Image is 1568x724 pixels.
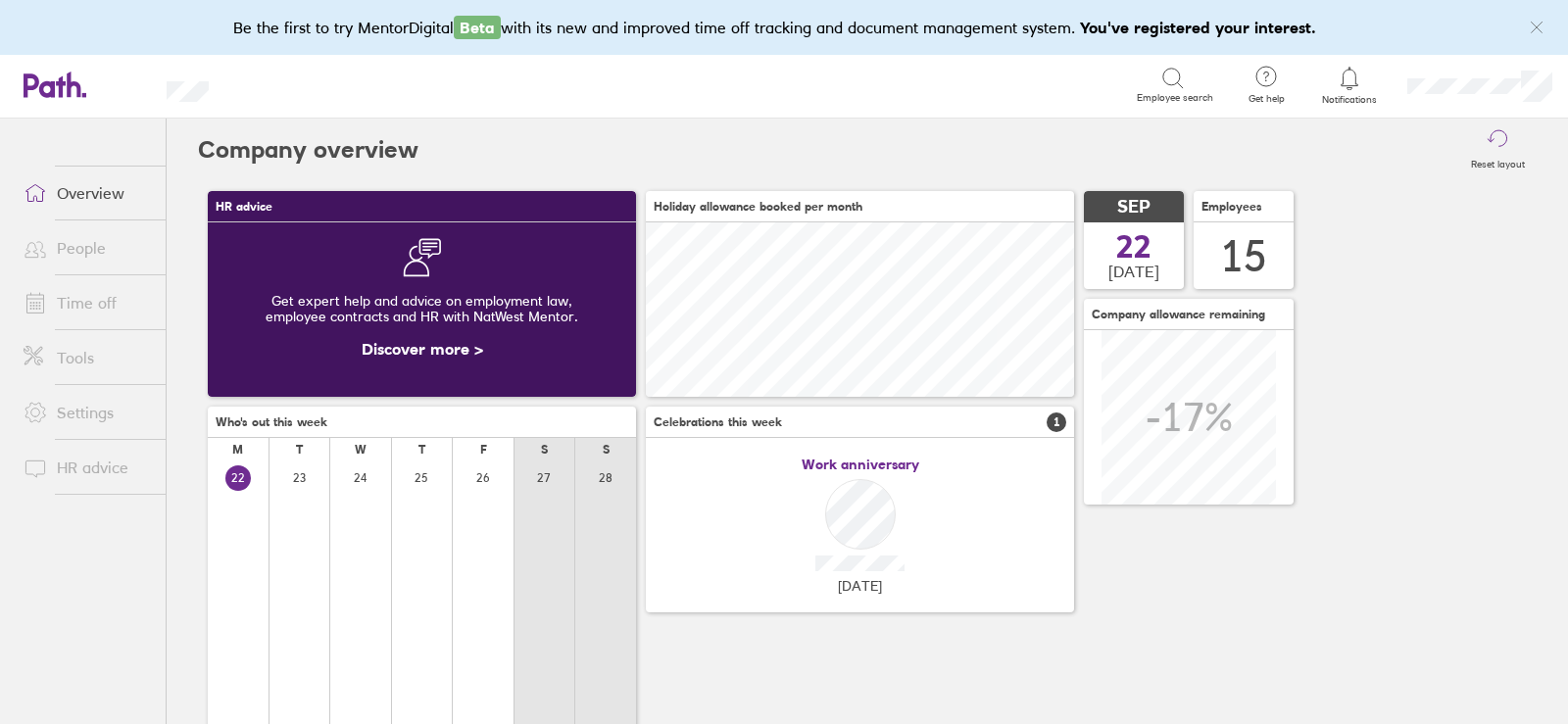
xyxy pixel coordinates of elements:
[1235,93,1298,105] span: Get help
[1117,197,1151,217] span: SEP
[355,443,367,457] div: W
[1201,200,1262,214] span: Employees
[198,119,418,181] h2: Company overview
[1108,263,1159,280] span: [DATE]
[1092,308,1265,321] span: Company allowance remaining
[1318,94,1382,106] span: Notifications
[362,339,483,359] a: Discover more >
[1047,412,1066,432] span: 1
[603,443,610,457] div: S
[802,457,919,472] span: Work anniversary
[1220,231,1267,281] div: 15
[8,283,166,322] a: Time off
[223,277,620,340] div: Get expert help and advice on employment law, employee contracts and HR with NatWest Mentor.
[454,16,501,39] span: Beta
[8,228,166,267] a: People
[1459,119,1537,181] button: Reset layout
[480,443,487,457] div: F
[654,200,862,214] span: Holiday allowance booked per month
[232,443,243,457] div: M
[1459,153,1537,170] label: Reset layout
[8,173,166,213] a: Overview
[233,16,1336,39] div: Be the first to try MentorDigital with its new and improved time off tracking and document manage...
[541,443,548,457] div: S
[216,200,272,214] span: HR advice
[296,443,303,457] div: T
[418,443,425,457] div: T
[1116,231,1151,263] span: 22
[1080,18,1316,37] b: You've registered your interest.
[8,448,166,487] a: HR advice
[1318,65,1382,106] a: Notifications
[262,75,312,93] div: Search
[8,393,166,432] a: Settings
[654,415,782,429] span: Celebrations this week
[838,578,882,594] span: [DATE]
[8,338,166,377] a: Tools
[216,415,327,429] span: Who's out this week
[1137,92,1213,104] span: Employee search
